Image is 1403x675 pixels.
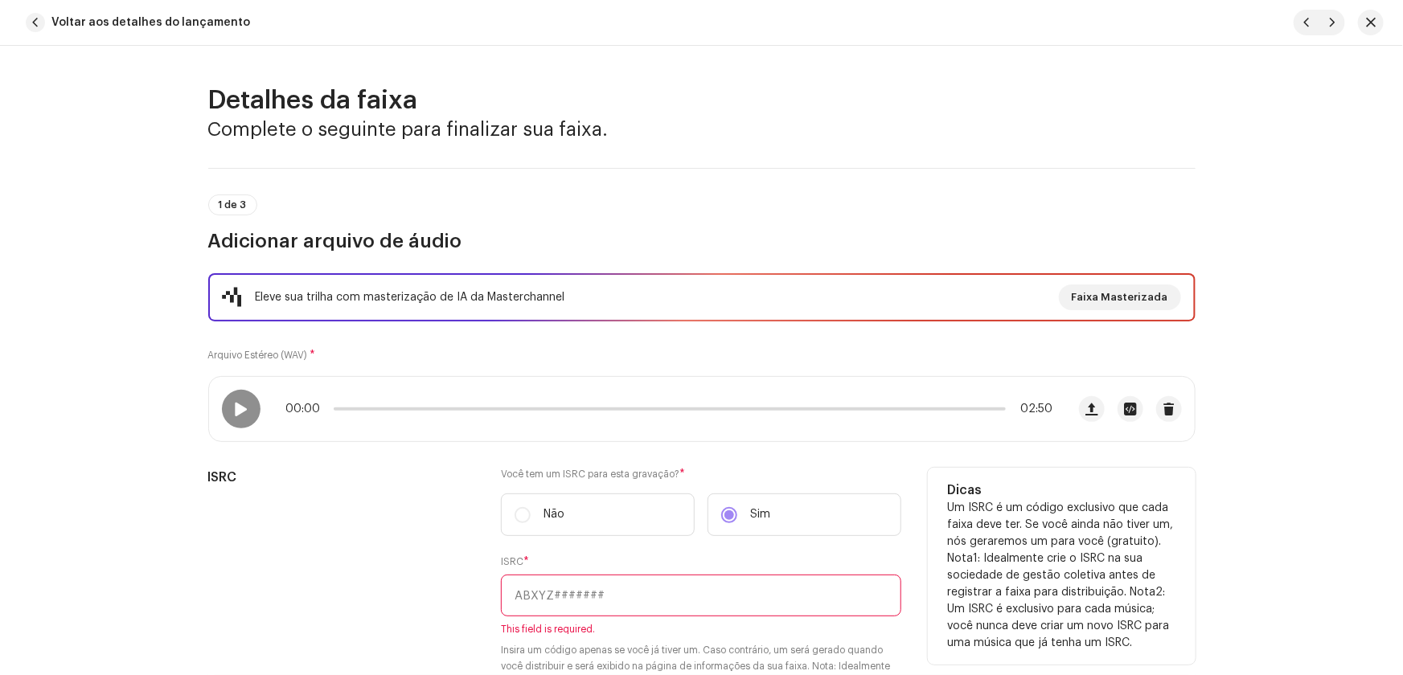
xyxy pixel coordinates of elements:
button: Faixa Masterizada [1059,284,1181,310]
input: ABXYZ####### [501,575,901,616]
small: Arquivo Estéreo (WAV) [208,350,308,360]
p: Um ISRC é um código exclusivo que cada faixa deve ter. Se você ainda não tiver um, nós geraremos ... [947,500,1176,652]
h5: ISRC [208,468,476,487]
h3: Complete o seguinte para finalizar sua faixa. [208,117,1196,142]
p: Sim [750,506,770,523]
h2: Detalhes da faixa [208,84,1196,117]
span: Faixa Masterizada [1072,281,1168,313]
label: Você tem um ISRC para esta gravação? [501,468,901,481]
label: ISRC [501,555,529,568]
h5: Dicas [947,481,1176,500]
div: Eleve sua trilha com masterização de IA da Masterchannel [256,288,565,307]
span: 02:50 [1012,403,1053,415]
p: Não [544,506,564,523]
h3: Adicionar arquivo de áudio [208,228,1196,254]
span: This field is required. [501,623,901,636]
span: 00:00 [286,403,327,415]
